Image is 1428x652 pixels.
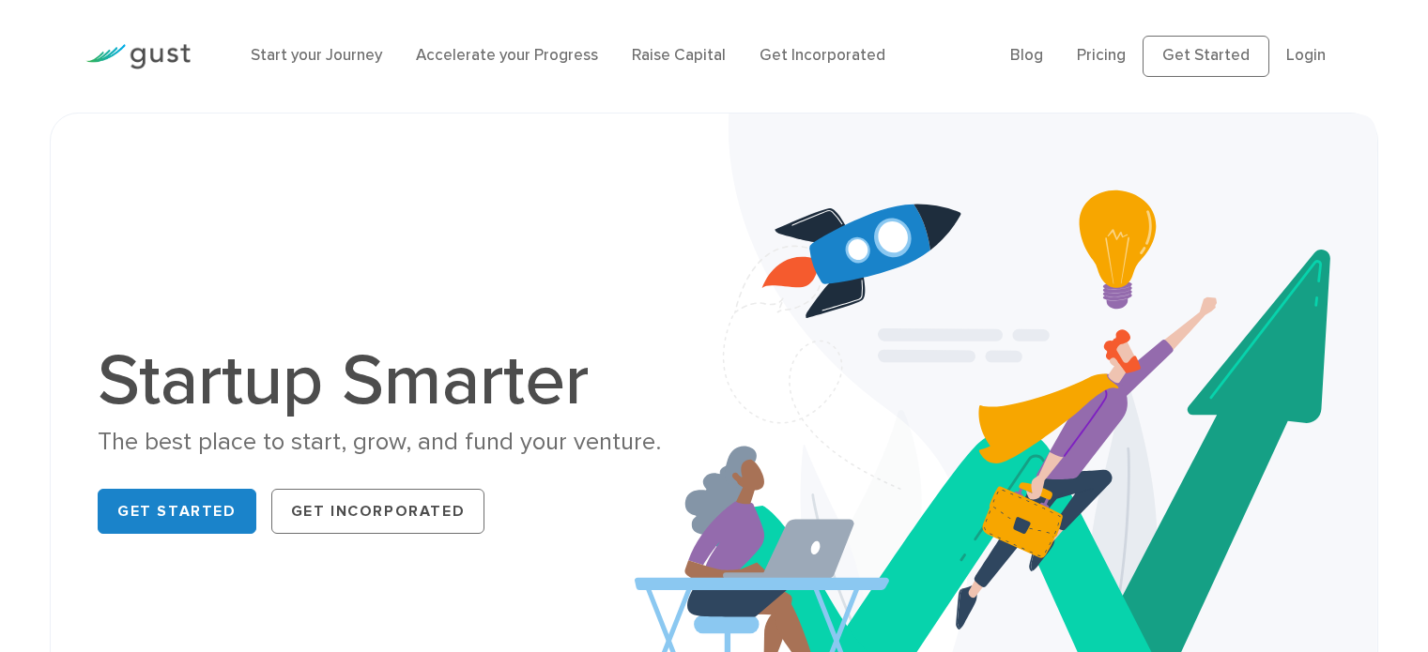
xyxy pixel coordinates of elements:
a: Login [1286,46,1326,65]
a: Get Started [1143,36,1269,77]
a: Pricing [1077,46,1126,65]
a: Blog [1010,46,1043,65]
a: Get Incorporated [760,46,885,65]
img: Gust Logo [85,44,191,69]
div: The best place to start, grow, and fund your venture. [98,426,699,459]
a: Get Incorporated [271,489,485,534]
h1: Startup Smarter [98,345,699,417]
a: Get Started [98,489,256,534]
a: Raise Capital [632,46,726,65]
a: Accelerate your Progress [416,46,598,65]
a: Start your Journey [251,46,382,65]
